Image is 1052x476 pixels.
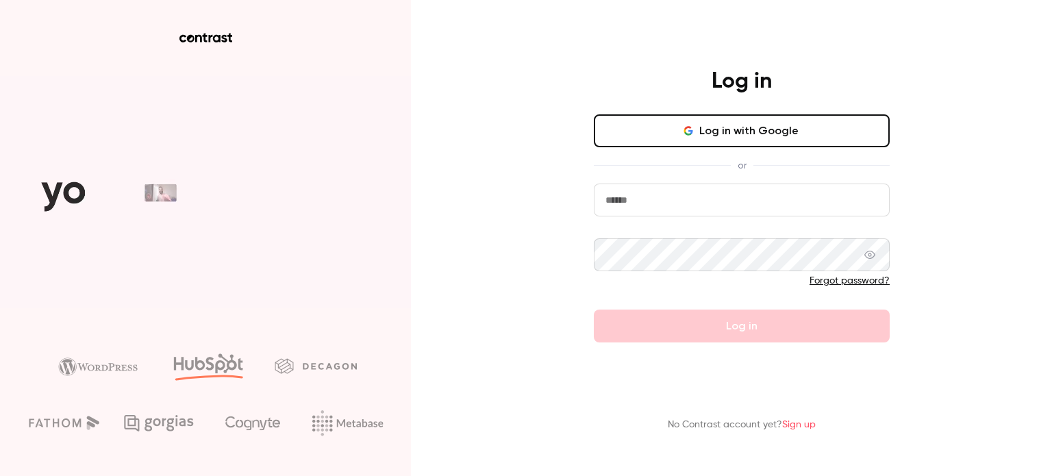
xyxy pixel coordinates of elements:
[782,420,816,429] a: Sign up
[275,358,357,373] img: decagon
[712,68,772,95] h4: Log in
[668,418,816,432] p: No Contrast account yet?
[731,158,753,173] span: or
[810,276,890,286] a: Forgot password?
[594,114,890,147] button: Log in with Google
